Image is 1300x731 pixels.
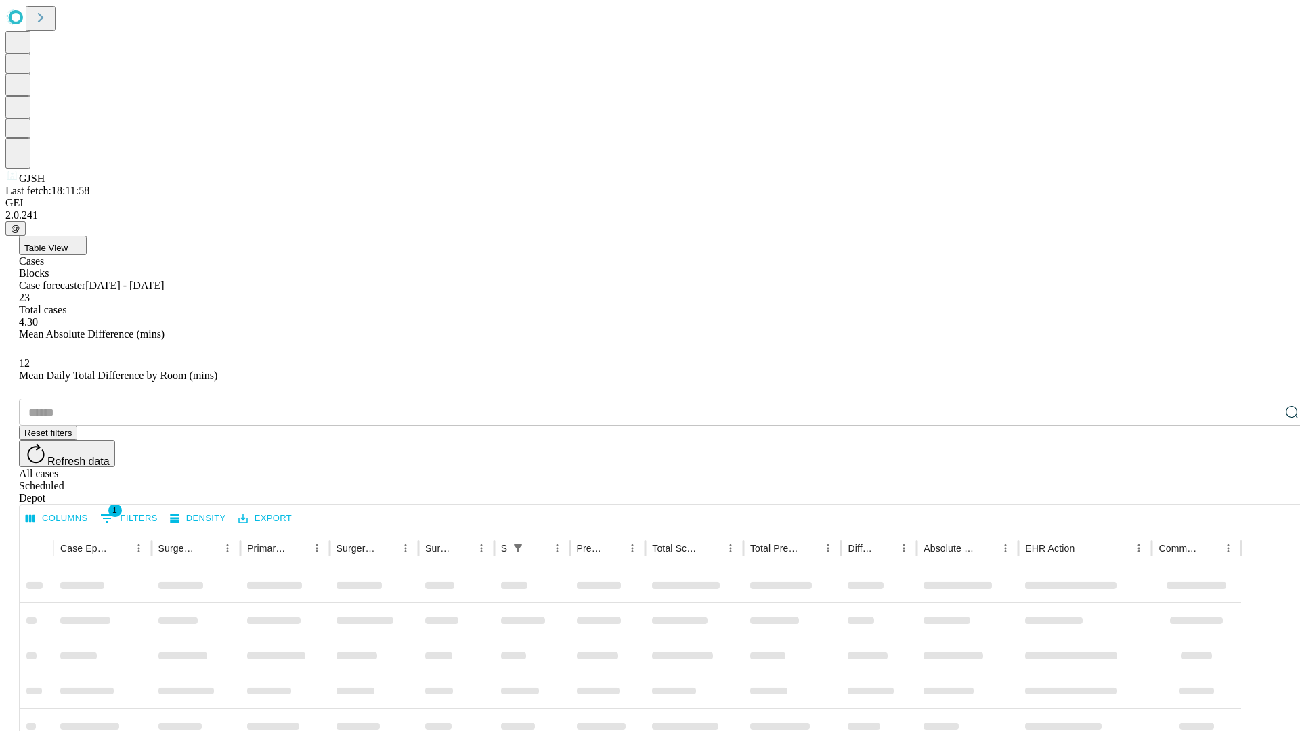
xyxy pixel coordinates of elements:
button: Sort [110,539,129,558]
button: Sort [288,539,307,558]
button: Density [167,508,230,529]
span: Refresh data [47,456,110,467]
button: Select columns [22,508,91,529]
button: Menu [218,539,237,558]
span: Mean Absolute Difference (mins) [19,328,165,340]
div: Total Predicted Duration [750,543,799,554]
div: GEI [5,197,1295,209]
span: Total cases [19,304,66,315]
button: Sort [702,539,721,558]
div: Surgery Date [425,543,452,554]
div: Scheduled In Room Duration [501,543,507,554]
button: Menu [129,539,148,558]
div: 2.0.241 [5,209,1295,221]
button: Menu [721,539,740,558]
div: Case Epic Id [60,543,109,554]
span: Case forecaster [19,280,85,291]
button: Menu [1129,539,1148,558]
button: Sort [977,539,996,558]
span: 12 [19,357,30,369]
button: Sort [604,539,623,558]
button: Menu [894,539,913,558]
span: 1 [108,504,122,517]
button: Sort [377,539,396,558]
span: Reset filters [24,428,72,438]
button: Sort [1076,539,1095,558]
div: Absolute Difference [924,543,976,554]
span: @ [11,223,20,234]
div: Total Scheduled Duration [652,543,701,554]
button: Reset filters [19,426,77,440]
div: Surgery Name [337,543,376,554]
div: Surgeon Name [158,543,198,554]
span: Last fetch: 18:11:58 [5,185,89,196]
span: 23 [19,292,30,303]
button: Sort [199,539,218,558]
div: Predicted In Room Duration [577,543,603,554]
button: Show filters [97,508,161,529]
div: EHR Action [1025,543,1075,554]
button: Sort [453,539,472,558]
button: Menu [623,539,642,558]
button: Sort [800,539,819,558]
span: Mean Daily Total Difference by Room (mins) [19,370,217,381]
button: Export [235,508,295,529]
button: Show filters [508,539,527,558]
span: 4.30 [19,316,38,328]
button: Sort [875,539,894,558]
button: Sort [529,539,548,558]
button: Refresh data [19,440,115,467]
span: GJSH [19,173,45,184]
div: Primary Service [247,543,286,554]
span: [DATE] - [DATE] [85,280,164,291]
div: 1 active filter [508,539,527,558]
button: Menu [996,539,1015,558]
button: Menu [1219,539,1238,558]
div: Difference [848,543,874,554]
button: Menu [396,539,415,558]
button: Menu [548,539,567,558]
button: Sort [1200,539,1219,558]
button: Menu [472,539,491,558]
button: Table View [19,236,87,255]
span: Table View [24,243,68,253]
button: @ [5,221,26,236]
button: Menu [307,539,326,558]
button: Menu [819,539,838,558]
div: Comments [1158,543,1198,554]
